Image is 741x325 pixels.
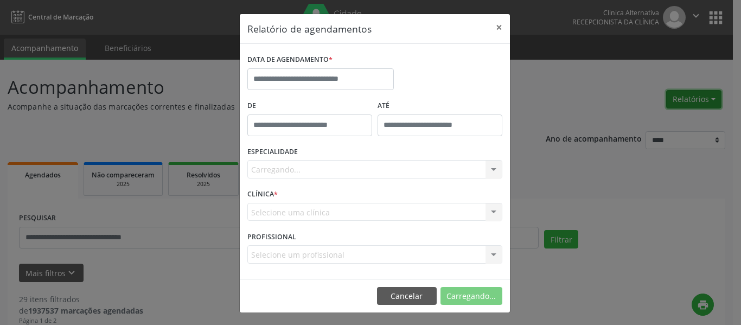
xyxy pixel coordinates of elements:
[247,98,372,114] label: De
[378,98,502,114] label: ATÉ
[247,186,278,203] label: CLÍNICA
[488,14,510,41] button: Close
[247,52,333,68] label: DATA DE AGENDAMENTO
[247,144,298,161] label: ESPECIALIDADE
[247,228,296,245] label: PROFISSIONAL
[377,287,437,305] button: Cancelar
[440,287,502,305] button: Carregando...
[247,22,372,36] h5: Relatório de agendamentos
